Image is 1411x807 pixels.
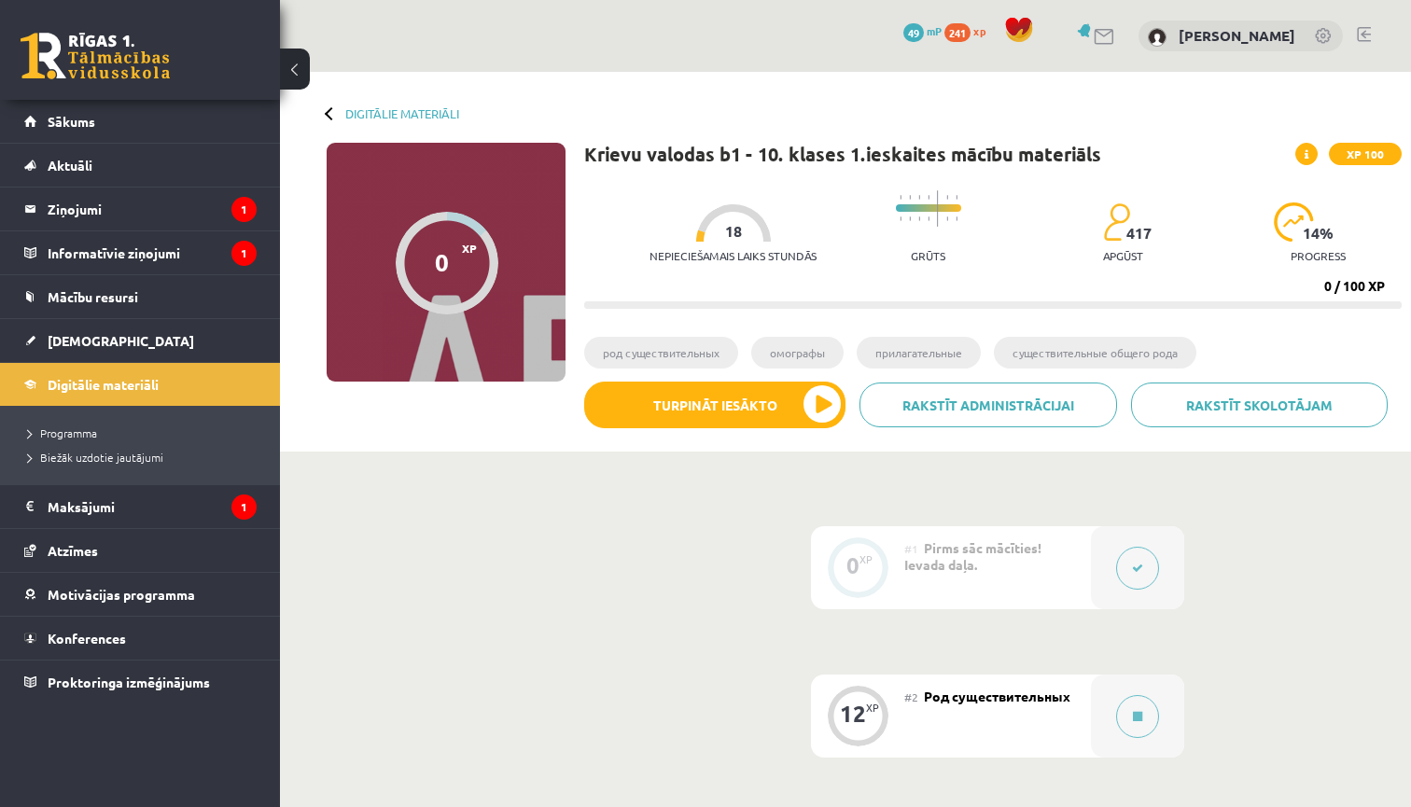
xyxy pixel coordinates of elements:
[48,630,126,647] span: Konferences
[956,216,957,221] img: icon-short-line-57e1e144782c952c97e751825c79c345078a6d821885a25fce030b3d8c18986b.svg
[725,223,742,240] span: 18
[24,661,257,703] a: Proktoringa izmēģinājums
[584,382,845,428] button: Turpināt iesākto
[946,216,948,221] img: icon-short-line-57e1e144782c952c97e751825c79c345078a6d821885a25fce030b3d8c18986b.svg
[911,249,945,262] p: Grūts
[48,376,159,393] span: Digitālie materiāli
[903,23,942,38] a: 49 mP
[859,383,1117,427] a: Rakstīt administrācijai
[28,449,261,466] a: Biežāk uzdotie jautājumi
[345,106,459,120] a: Digitālie materiāli
[1179,26,1295,45] a: [PERSON_NAME]
[846,557,859,574] div: 0
[28,450,163,465] span: Biežāk uzdotie jautājumi
[48,542,98,559] span: Atzīmes
[48,586,195,603] span: Motivācijas programma
[24,144,257,187] a: Aktuāli
[231,494,257,520] i: 1
[904,541,918,556] span: #1
[1103,249,1143,262] p: apgūst
[1329,143,1402,165] span: XP 100
[956,195,957,200] img: icon-short-line-57e1e144782c952c97e751825c79c345078a6d821885a25fce030b3d8c18986b.svg
[24,529,257,572] a: Atzīmes
[584,143,1101,165] h1: Krievu valodas b1 - 10. klases 1.ieskaites mācību materiāls
[937,190,939,227] img: icon-long-line-d9ea69661e0d244f92f715978eff75569469978d946b2353a9bb055b3ed8787d.svg
[48,332,194,349] span: [DEMOGRAPHIC_DATA]
[924,688,1070,704] span: Род существительных
[909,216,911,221] img: icon-short-line-57e1e144782c952c97e751825c79c345078a6d821885a25fce030b3d8c18986b.svg
[231,241,257,266] i: 1
[751,337,844,369] li: омографы
[946,195,948,200] img: icon-short-line-57e1e144782c952c97e751825c79c345078a6d821885a25fce030b3d8c18986b.svg
[24,188,257,230] a: Ziņojumi1
[1303,225,1334,242] span: 14 %
[650,249,817,262] p: Nepieciešamais laiks stundās
[435,248,449,276] div: 0
[48,674,210,690] span: Proktoringa izmēģinājums
[24,573,257,616] a: Motivācijas programma
[840,705,866,722] div: 12
[900,216,901,221] img: icon-short-line-57e1e144782c952c97e751825c79c345078a6d821885a25fce030b3d8c18986b.svg
[909,195,911,200] img: icon-short-line-57e1e144782c952c97e751825c79c345078a6d821885a25fce030b3d8c18986b.svg
[1274,202,1314,242] img: icon-progress-161ccf0a02000e728c5f80fcf4c31c7af3da0e1684b2b1d7c360e028c24a22f1.svg
[28,424,261,441] a: Programma
[231,197,257,222] i: 1
[866,703,879,713] div: XP
[21,33,170,79] a: Rīgas 1. Tālmācības vidusskola
[584,337,738,369] li: род существительных
[24,100,257,143] a: Sākums
[994,337,1196,369] li: существительные общего рода
[1131,383,1389,427] a: Rakstīt skolotājam
[1126,225,1152,242] span: 417
[48,288,138,305] span: Mācību resursi
[859,554,873,564] div: XP
[48,113,95,130] span: Sākums
[904,689,918,704] span: #2
[944,23,995,38] a: 241 xp
[24,231,257,274] a: Informatīvie ziņojumi1
[900,195,901,200] img: icon-short-line-57e1e144782c952c97e751825c79c345078a6d821885a25fce030b3d8c18986b.svg
[48,231,257,274] legend: Informatīvie ziņojumi
[903,23,924,42] span: 49
[24,485,257,528] a: Maksājumi1
[973,23,985,38] span: xp
[48,188,257,230] legend: Ziņojumi
[28,425,97,440] span: Programma
[48,157,92,174] span: Aktuāli
[918,216,920,221] img: icon-short-line-57e1e144782c952c97e751825c79c345078a6d821885a25fce030b3d8c18986b.svg
[24,363,257,406] a: Digitālie materiāli
[857,337,981,369] li: прилагательные
[24,275,257,318] a: Mācību resursi
[24,319,257,362] a: [DEMOGRAPHIC_DATA]
[928,195,929,200] img: icon-short-line-57e1e144782c952c97e751825c79c345078a6d821885a25fce030b3d8c18986b.svg
[944,23,971,42] span: 241
[928,216,929,221] img: icon-short-line-57e1e144782c952c97e751825c79c345078a6d821885a25fce030b3d8c18986b.svg
[1148,28,1167,47] img: Patrīcija Bērziņa
[1291,249,1346,262] p: progress
[1103,202,1130,242] img: students-c634bb4e5e11cddfef0936a35e636f08e4e9abd3cc4e673bd6f9a4125e45ecb1.svg
[24,617,257,660] a: Konferences
[904,539,1041,573] span: Pirms sāc mācīties! Ievada daļa.
[918,195,920,200] img: icon-short-line-57e1e144782c952c97e751825c79c345078a6d821885a25fce030b3d8c18986b.svg
[927,23,942,38] span: mP
[462,242,477,255] span: XP
[48,485,257,528] legend: Maksājumi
